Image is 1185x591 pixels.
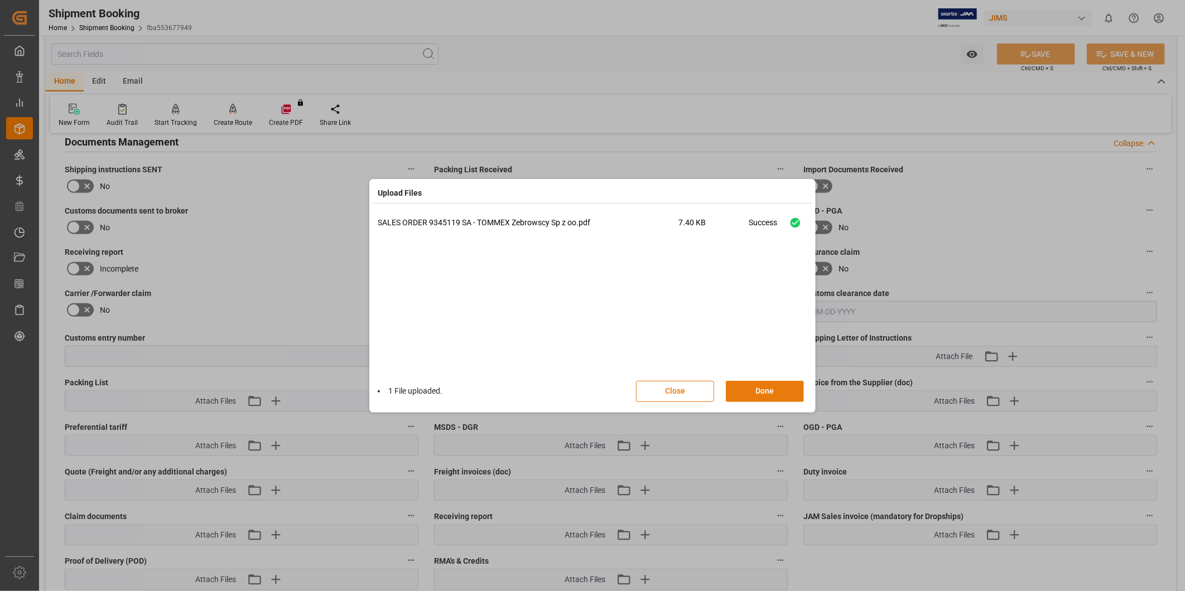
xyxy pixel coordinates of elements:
[636,381,714,402] button: Close
[378,385,442,397] li: 1 File uploaded.
[378,217,678,229] p: SALES ORDER 9345119 SA - TOMMEX Zebrowscy Sp z oo.pdf
[726,381,804,402] button: Done
[749,217,777,236] div: Success
[678,217,749,236] span: 7.40 KB
[378,187,422,199] h4: Upload Files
